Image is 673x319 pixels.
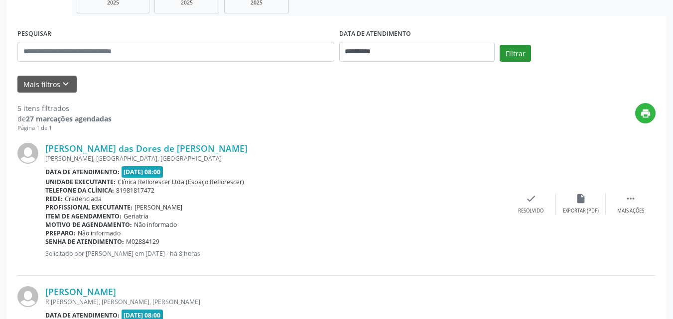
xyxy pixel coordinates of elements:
[17,143,38,164] img: img
[78,229,121,237] span: Não informado
[45,178,116,186] b: Unidade executante:
[17,26,51,42] label: PESQUISAR
[45,298,506,306] div: R [PERSON_NAME], [PERSON_NAME], [PERSON_NAME]
[500,45,531,62] button: Filtrar
[45,168,120,176] b: Data de atendimento:
[60,79,71,90] i: keyboard_arrow_down
[45,229,76,237] b: Preparo:
[526,193,537,204] i: check
[617,208,644,214] div: Mais ações
[640,108,651,119] i: print
[518,208,543,214] div: Resolvido
[118,178,244,186] span: Clínica Reflorescer Ltda (Espaço Reflorescer)
[17,103,112,113] div: 5 itens filtrados
[339,26,411,42] label: DATA DE ATENDIMENTO
[122,166,163,178] span: [DATE] 08:00
[116,186,154,195] span: 81981817472
[17,113,112,124] div: de
[45,195,63,203] b: Rede:
[45,203,133,212] b: Profissional executante:
[45,220,132,229] b: Motivo de agendamento:
[45,143,248,154] a: [PERSON_NAME] das Dores de [PERSON_NAME]
[563,208,599,214] div: Exportar (PDF)
[625,193,636,204] i: 
[135,203,182,212] span: [PERSON_NAME]
[635,103,656,123] button: print
[17,286,38,307] img: img
[134,220,177,229] span: Não informado
[45,212,122,220] b: Item de agendamento:
[45,286,116,297] a: [PERSON_NAME]
[45,154,506,163] div: [PERSON_NAME], [GEOGRAPHIC_DATA], [GEOGRAPHIC_DATA]
[17,124,112,132] div: Página 1 de 1
[17,76,77,93] button: Mais filtroskeyboard_arrow_down
[575,193,586,204] i: insert_drive_file
[45,186,114,195] b: Telefone da clínica:
[124,212,148,220] span: Geriatria
[45,249,506,258] p: Solicitado por [PERSON_NAME] em [DATE] - há 8 horas
[26,114,112,123] strong: 27 marcações agendadas
[45,237,124,246] b: Senha de atendimento:
[65,195,102,203] span: Credenciada
[126,237,159,246] span: M02884129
